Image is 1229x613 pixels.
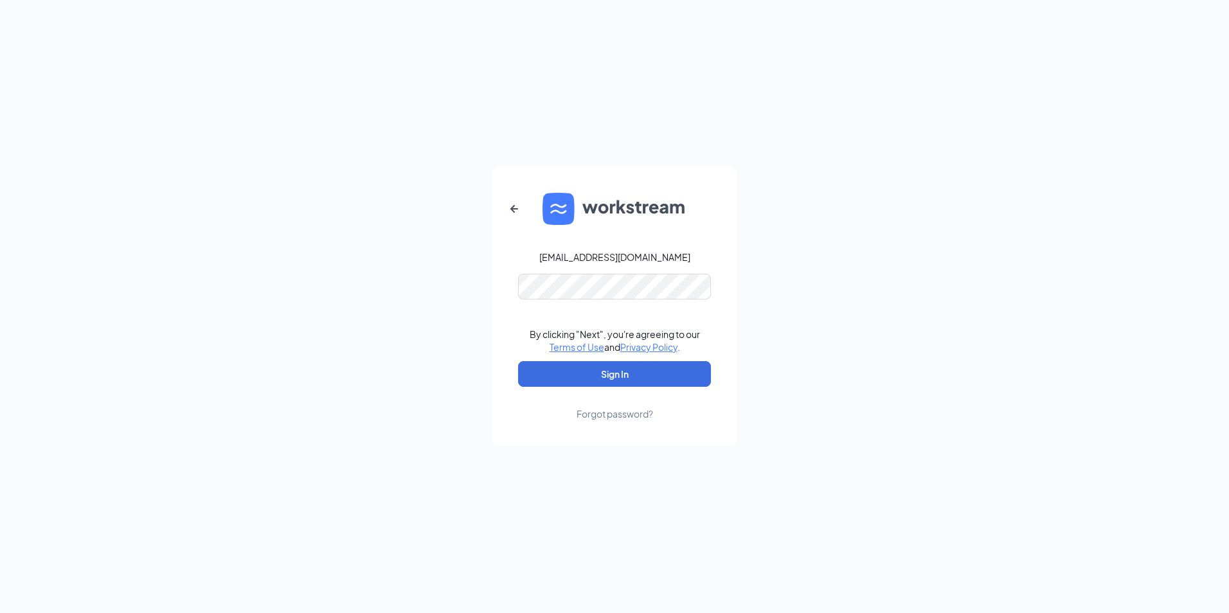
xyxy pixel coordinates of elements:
[499,193,530,224] button: ArrowLeftNew
[518,361,711,387] button: Sign In
[530,328,700,353] div: By clicking "Next", you're agreeing to our and .
[539,251,690,263] div: [EMAIL_ADDRESS][DOMAIN_NAME]
[543,193,686,225] img: WS logo and Workstream text
[620,341,677,353] a: Privacy Policy
[577,407,653,420] div: Forgot password?
[550,341,604,353] a: Terms of Use
[577,387,653,420] a: Forgot password?
[507,201,522,217] svg: ArrowLeftNew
